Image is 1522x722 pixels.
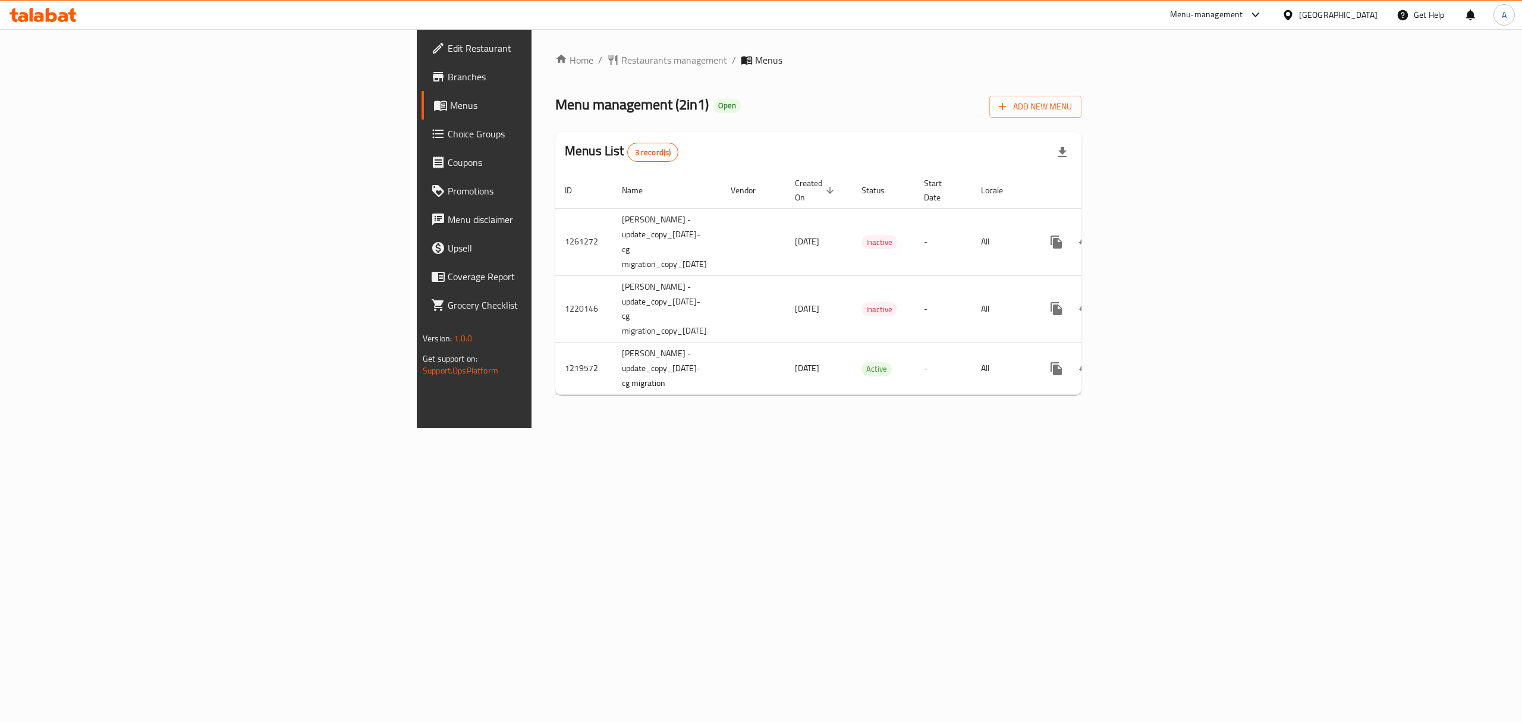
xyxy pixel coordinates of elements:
[1042,294,1071,323] button: more
[914,275,971,343] td: -
[795,234,819,249] span: [DATE]
[1042,354,1071,383] button: more
[555,172,1166,395] table: enhanced table
[448,155,662,169] span: Coupons
[422,62,671,91] a: Branches
[861,236,897,249] span: Inactive
[1033,172,1166,209] th: Actions
[448,70,662,84] span: Branches
[621,53,727,67] span: Restaurants management
[422,34,671,62] a: Edit Restaurant
[914,343,971,395] td: -
[422,148,671,177] a: Coupons
[448,41,662,55] span: Edit Restaurant
[565,183,587,197] span: ID
[1071,228,1099,256] button: Change Status
[422,177,671,205] a: Promotions
[971,208,1033,275] td: All
[448,269,662,284] span: Coverage Report
[795,301,819,316] span: [DATE]
[1071,354,1099,383] button: Change Status
[450,98,662,112] span: Menus
[971,343,1033,395] td: All
[423,351,477,366] span: Get support on:
[989,96,1081,118] button: Add New Menu
[555,53,1081,67] nav: breadcrumb
[448,241,662,255] span: Upsell
[422,291,671,319] a: Grocery Checklist
[422,91,671,120] a: Menus
[861,303,897,316] span: Inactive
[1170,8,1243,22] div: Menu-management
[628,147,678,158] span: 3 record(s)
[448,212,662,227] span: Menu disclaimer
[422,234,671,262] a: Upsell
[713,101,741,111] span: Open
[565,142,678,162] h2: Menus List
[1071,294,1099,323] button: Change Status
[971,275,1033,343] td: All
[861,183,900,197] span: Status
[732,53,736,67] li: /
[795,176,838,205] span: Created On
[755,53,782,67] span: Menus
[1042,228,1071,256] button: more
[422,262,671,291] a: Coverage Report
[627,143,679,162] div: Total records count
[731,183,771,197] span: Vendor
[924,176,957,205] span: Start Date
[422,120,671,148] a: Choice Groups
[448,298,662,312] span: Grocery Checklist
[713,99,741,113] div: Open
[795,360,819,376] span: [DATE]
[622,183,658,197] span: Name
[422,205,671,234] a: Menu disclaimer
[454,331,472,346] span: 1.0.0
[423,331,452,346] span: Version:
[1048,138,1077,167] div: Export file
[914,208,971,275] td: -
[999,99,1072,114] span: Add New Menu
[423,363,498,378] a: Support.OpsPlatform
[1299,8,1378,21] div: [GEOGRAPHIC_DATA]
[448,184,662,198] span: Promotions
[1502,8,1507,21] span: A
[861,362,892,376] span: Active
[981,183,1018,197] span: Locale
[861,302,897,316] div: Inactive
[448,127,662,141] span: Choice Groups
